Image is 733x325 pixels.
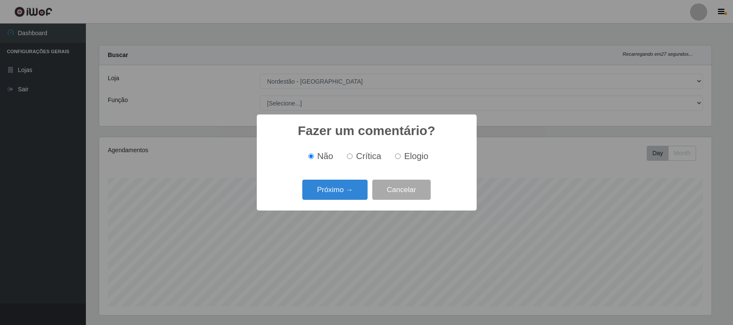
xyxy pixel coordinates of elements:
[372,180,431,200] button: Cancelar
[347,153,353,159] input: Crítica
[308,153,314,159] input: Não
[298,123,435,138] h2: Fazer um comentário?
[302,180,368,200] button: Próximo →
[356,151,381,161] span: Crítica
[395,153,401,159] input: Elogio
[404,151,428,161] span: Elogio
[317,151,333,161] span: Não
